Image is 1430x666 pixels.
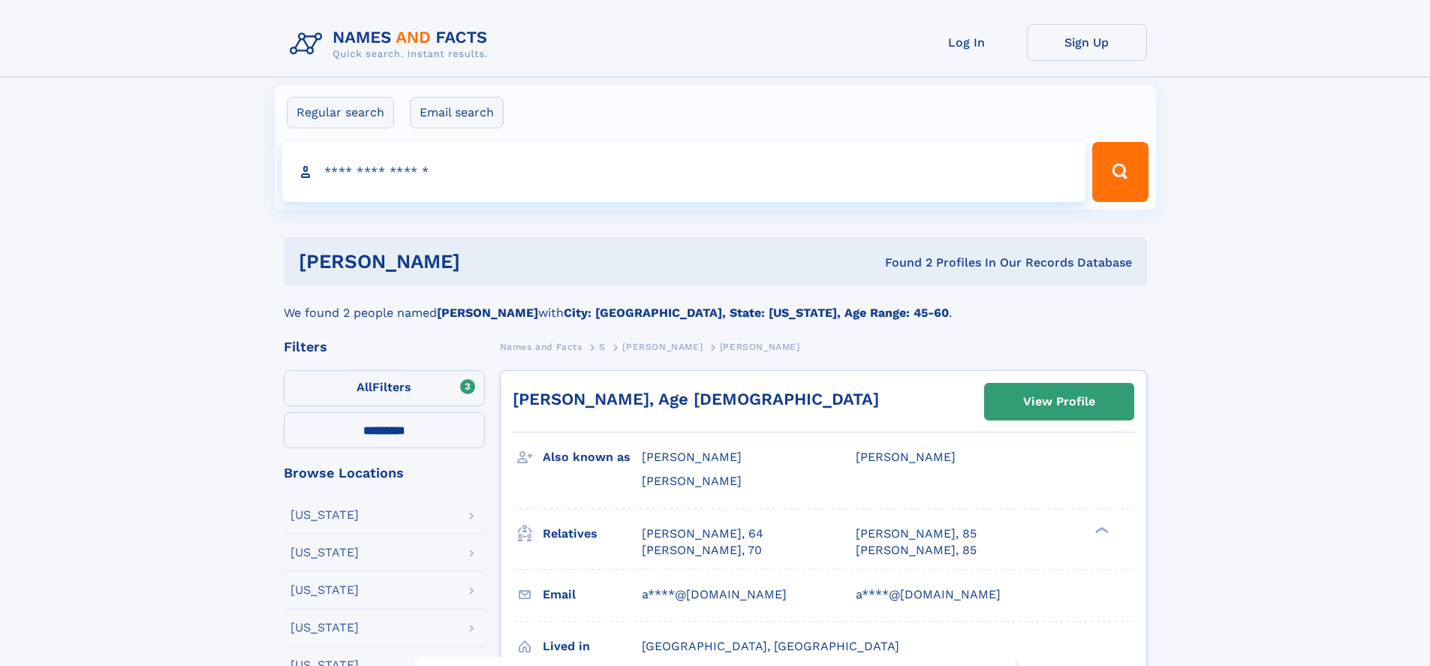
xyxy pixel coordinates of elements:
div: ❯ [1091,525,1109,535]
input: search input [282,142,1086,202]
label: Email search [410,97,504,128]
div: We found 2 people named with . [284,286,1147,322]
b: City: [GEOGRAPHIC_DATA], State: [US_STATE], Age Range: 45-60 [564,306,949,320]
div: [US_STATE] [291,622,359,634]
a: [PERSON_NAME], 85 [856,526,977,542]
a: [PERSON_NAME], 70 [642,542,762,559]
span: [PERSON_NAME] [720,342,800,352]
b: [PERSON_NAME] [437,306,538,320]
a: [PERSON_NAME], Age [DEMOGRAPHIC_DATA] [513,390,879,408]
span: [PERSON_NAME] [642,474,742,488]
div: View Profile [1023,384,1095,419]
div: Browse Locations [284,466,485,480]
a: [PERSON_NAME], 85 [856,542,977,559]
a: S [599,337,606,356]
a: [PERSON_NAME], 64 [642,526,763,542]
a: Log In [907,24,1027,61]
span: [PERSON_NAME] [642,450,742,464]
div: [US_STATE] [291,509,359,521]
label: Regular search [287,97,394,128]
span: All [357,380,372,394]
span: S [599,342,606,352]
h3: Lived in [543,634,642,659]
img: Logo Names and Facts [284,24,500,65]
span: [PERSON_NAME] [622,342,703,352]
a: Names and Facts [500,337,583,356]
div: [US_STATE] [291,547,359,559]
h3: Relatives [543,521,642,547]
a: View Profile [985,384,1133,420]
span: [GEOGRAPHIC_DATA], [GEOGRAPHIC_DATA] [642,639,899,653]
button: Search Button [1092,142,1148,202]
div: Found 2 Profiles In Our Records Database [673,255,1132,271]
h1: [PERSON_NAME] [299,252,673,271]
span: [PERSON_NAME] [856,450,956,464]
div: [US_STATE] [291,584,359,596]
div: Filters [284,340,485,354]
a: Sign Up [1027,24,1147,61]
h3: Also known as [543,445,642,470]
a: [PERSON_NAME] [622,337,703,356]
h3: Email [543,582,642,607]
label: Filters [284,370,485,406]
